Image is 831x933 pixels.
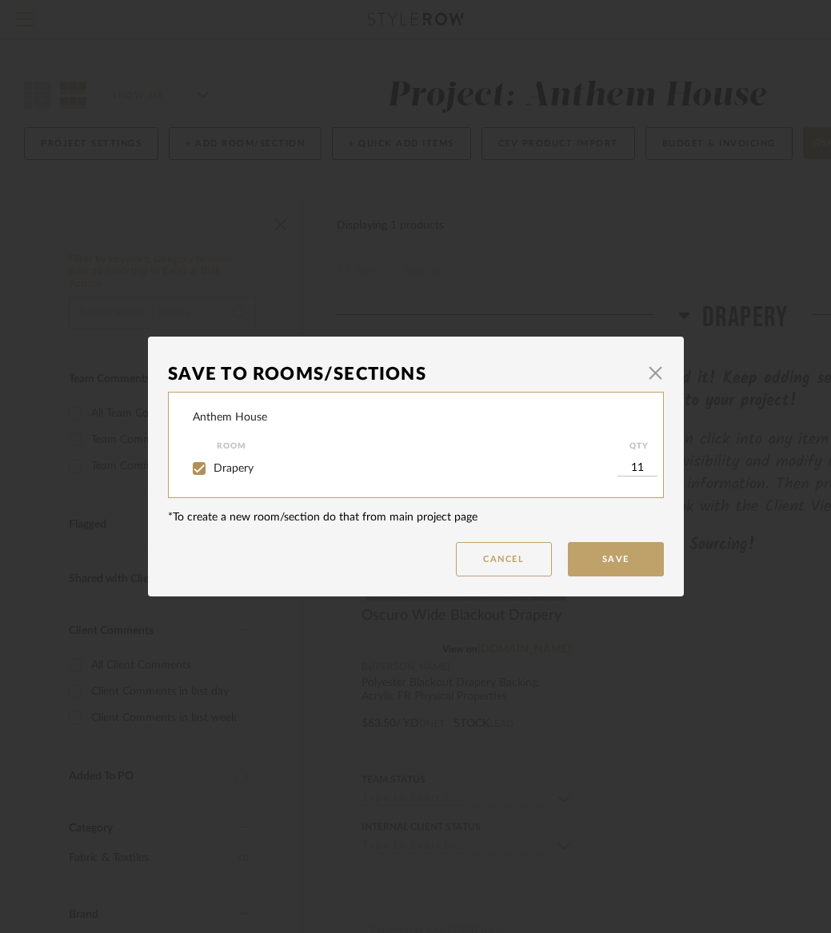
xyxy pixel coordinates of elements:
div: Save To Rooms/Sections [168,357,640,392]
div: *To create a new room/section do that from main project page [168,509,664,526]
div: QTY [617,437,661,456]
button: Save [568,542,664,576]
button: Cancel [456,542,552,576]
div: Room [217,437,617,456]
dialog-header: Save To Rooms/Sections [168,357,664,392]
span: Drapery [214,463,254,474]
div: Anthem House [193,409,267,426]
button: Close [640,357,672,389]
